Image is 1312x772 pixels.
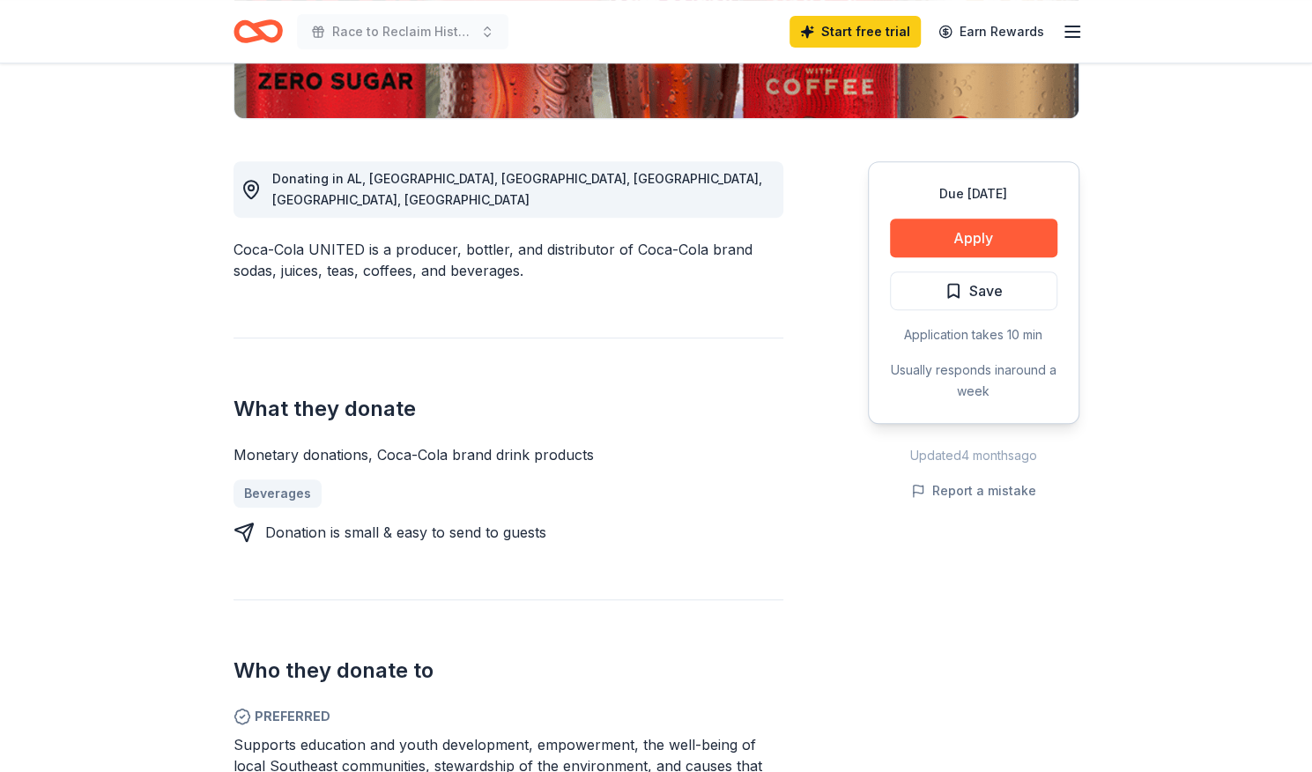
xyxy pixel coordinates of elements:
div: Updated 4 months ago [868,445,1079,466]
button: Race to Reclaim History [297,14,508,49]
h2: Who they donate to [233,657,783,685]
a: Earn Rewards [928,16,1055,48]
button: Report a mistake [911,480,1036,501]
span: Donating in AL, [GEOGRAPHIC_DATA], [GEOGRAPHIC_DATA], [GEOGRAPHIC_DATA], [GEOGRAPHIC_DATA], [GEOG... [272,171,762,207]
span: Preferred [233,706,783,727]
div: Monetary donations, Coca-Cola brand drink products [233,444,783,465]
a: Home [233,11,283,52]
div: Coca-Cola UNITED is a producer, bottler, and distributor of Coca-Cola brand sodas, juices, teas, ... [233,239,783,281]
button: Save [890,271,1057,310]
span: Save [969,279,1003,302]
div: Donation is small & easy to send to guests [265,522,546,543]
a: Beverages [233,479,322,508]
div: Due [DATE] [890,183,1057,204]
button: Apply [890,219,1057,257]
div: Usually responds in around a week [890,360,1057,402]
span: Race to Reclaim History [332,21,473,42]
h2: What they donate [233,395,783,423]
div: Application takes 10 min [890,324,1057,345]
a: Start free trial [789,16,921,48]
